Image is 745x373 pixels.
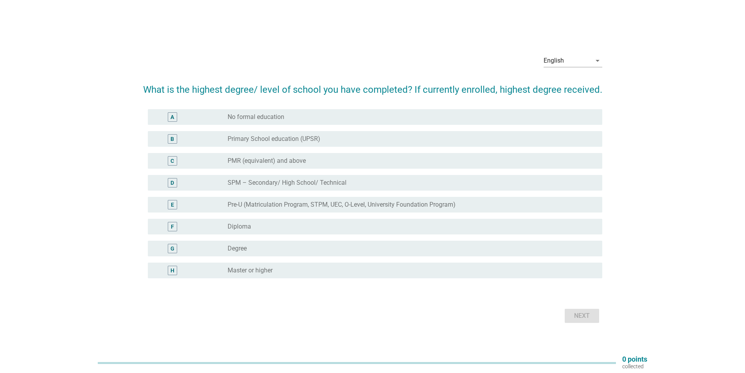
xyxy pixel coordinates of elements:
[171,266,174,274] div: H
[228,245,247,252] label: Degree
[171,135,174,143] div: B
[171,244,174,252] div: G
[171,178,174,187] div: D
[228,179,346,187] label: SPM – Secondary/ High School/ Technical
[171,200,174,209] div: E
[171,113,174,121] div: A
[228,113,284,121] label: No formal education
[143,75,602,97] h2: What is the highest degree/ level of school you have completed? If currently enrolled, highest de...
[622,363,647,370] p: collected
[171,157,174,165] div: C
[228,267,273,274] label: Master or higher
[228,157,306,165] label: PMR (equivalent) and above
[228,135,320,143] label: Primary School education (UPSR)
[544,57,564,64] div: English
[593,56,602,65] i: arrow_drop_down
[228,201,456,209] label: Pre-U (Matriculation Program, STPM, UEC, O-Level, University Foundation Program)
[228,223,251,231] label: Diploma
[622,356,647,363] p: 0 points
[171,222,174,231] div: F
